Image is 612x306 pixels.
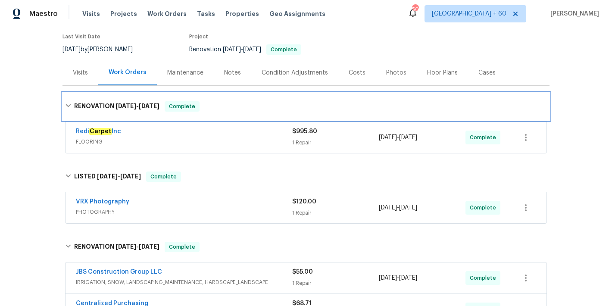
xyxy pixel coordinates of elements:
[97,173,141,179] span: -
[76,208,292,216] span: PHOTOGRAPHY
[262,69,328,77] div: Condition Adjustments
[147,172,180,181] span: Complete
[189,47,301,53] span: Renovation
[223,47,241,53] span: [DATE]
[379,275,397,281] span: [DATE]
[76,199,129,205] a: VRX Photography
[292,269,313,275] span: $55.00
[76,278,292,287] span: IRRIGATION, SNOW, LANDSCAPING_MAINTENANCE, HARDSCAPE_LANDSCAPE
[379,134,397,141] span: [DATE]
[116,244,136,250] span: [DATE]
[349,69,365,77] div: Costs
[76,269,162,275] a: JBS Construction Group LLC
[109,68,147,77] div: Work Orders
[225,9,259,18] span: Properties
[478,69,496,77] div: Cases
[116,244,159,250] span: -
[76,128,121,135] a: RediCarpetInc
[379,274,417,282] span: -
[379,203,417,212] span: -
[76,137,292,146] span: FLOORING
[267,47,300,52] span: Complete
[165,102,199,111] span: Complete
[139,244,159,250] span: [DATE]
[116,103,136,109] span: [DATE]
[292,209,379,217] div: 1 Repair
[223,47,261,53] span: -
[470,274,500,282] span: Complete
[62,47,81,53] span: [DATE]
[62,93,550,120] div: RENOVATION [DATE]-[DATE]Complete
[167,69,203,77] div: Maintenance
[399,275,417,281] span: [DATE]
[427,69,458,77] div: Floor Plans
[62,163,550,190] div: LISTED [DATE]-[DATE]Complete
[116,103,159,109] span: -
[73,69,88,77] div: Visits
[62,34,100,39] span: Last Visit Date
[62,44,143,55] div: by [PERSON_NAME]
[110,9,137,18] span: Projects
[386,69,406,77] div: Photos
[243,47,261,53] span: [DATE]
[547,9,599,18] span: [PERSON_NAME]
[399,134,417,141] span: [DATE]
[189,34,208,39] span: Project
[197,11,215,17] span: Tasks
[224,69,241,77] div: Notes
[379,205,397,211] span: [DATE]
[292,128,317,134] span: $995.80
[147,9,187,18] span: Work Orders
[269,9,325,18] span: Geo Assignments
[74,242,159,252] h6: RENOVATION
[62,233,550,261] div: RENOVATION [DATE]-[DATE]Complete
[165,243,199,251] span: Complete
[292,138,379,147] div: 1 Repair
[292,199,316,205] span: $120.00
[82,9,100,18] span: Visits
[139,103,159,109] span: [DATE]
[292,279,379,287] div: 1 Repair
[89,128,112,135] em: Carpet
[29,9,58,18] span: Maestro
[470,133,500,142] span: Complete
[74,172,141,182] h6: LISTED
[470,203,500,212] span: Complete
[120,173,141,179] span: [DATE]
[97,173,118,179] span: [DATE]
[412,5,418,14] div: 501
[432,9,506,18] span: [GEOGRAPHIC_DATA] + 60
[399,205,417,211] span: [DATE]
[74,101,159,112] h6: RENOVATION
[379,133,417,142] span: -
